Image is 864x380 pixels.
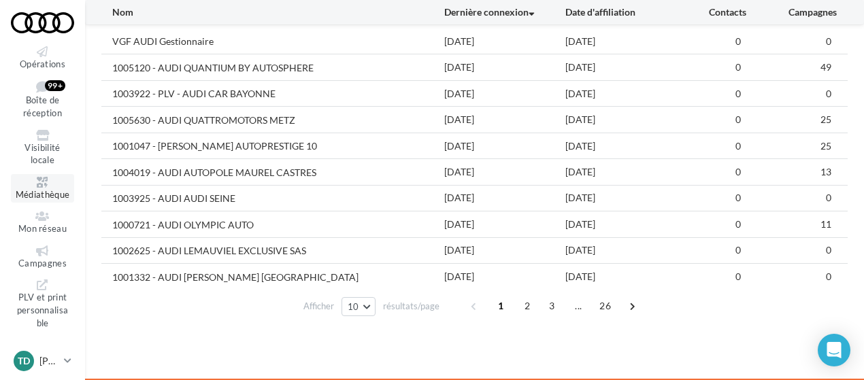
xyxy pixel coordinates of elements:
[23,95,62,119] span: Boîte de réception
[16,189,70,200] span: Médiathèque
[444,35,565,48] div: [DATE]
[24,142,60,166] span: Visibilité locale
[735,88,741,99] span: 0
[826,271,831,282] span: 0
[565,191,686,205] div: [DATE]
[735,114,741,125] span: 0
[565,218,686,231] div: [DATE]
[45,80,65,91] div: 99+
[565,5,686,19] div: Date d'affiliation
[112,166,316,179] div: 1004019 - AUDI AUTOPOLE MAUREL CASTRES
[11,348,74,374] a: TD [PERSON_NAME]
[444,61,565,74] div: [DATE]
[112,218,254,232] div: 1000721 - AUDI OLYMPIC AUTO
[20,58,65,69] span: Opérations
[567,295,589,317] span: ...
[746,5,837,19] div: Campagnes
[112,139,317,153] div: 1001047 - [PERSON_NAME] AUTOPRESTIGE 10
[444,139,565,153] div: [DATE]
[383,300,439,313] span: résultats/page
[826,192,831,203] span: 0
[735,61,741,73] span: 0
[11,174,74,203] a: Médiathèque
[17,292,69,328] span: PLV et print personnalisable
[11,127,74,169] a: Visibilité locale
[820,140,831,152] span: 25
[11,44,74,73] a: Opérations
[112,244,306,258] div: 1002625 - AUDI LEMAUVIEL EXCLUSIVE SAS
[444,165,565,179] div: [DATE]
[735,35,741,47] span: 0
[348,301,359,312] span: 10
[444,113,565,126] div: [DATE]
[735,271,741,282] span: 0
[565,165,686,179] div: [DATE]
[818,334,850,366] div: Open Intercom Messenger
[112,87,276,101] div: 1003922 - PLV - AUDI CAR BAYONNE
[541,295,563,317] span: 3
[11,277,74,331] a: PLV et print personnalisable
[303,300,334,313] span: Afficher
[565,139,686,153] div: [DATE]
[444,87,565,101] div: [DATE]
[820,61,831,73] span: 49
[565,113,686,126] div: [DATE]
[820,166,831,177] span: 13
[565,243,686,257] div: [DATE]
[516,295,538,317] span: 2
[826,244,831,256] span: 0
[444,243,565,257] div: [DATE]
[735,140,741,152] span: 0
[18,223,67,234] span: Mon réseau
[342,297,376,316] button: 10
[112,5,444,19] div: Nom
[11,243,74,272] a: Campagnes
[735,192,741,203] span: 0
[594,295,616,317] span: 26
[444,5,565,19] div: Dernière connexion
[565,87,686,101] div: [DATE]
[11,77,74,121] a: Boîte de réception 99+
[112,192,235,205] div: 1003925 - AUDI AUDI SEINE
[444,191,565,205] div: [DATE]
[735,166,741,177] span: 0
[444,270,565,283] div: [DATE]
[11,208,74,237] a: Mon réseau
[490,295,512,317] span: 1
[112,114,295,127] div: 1005630 - AUDI QUATTROMOTORS METZ
[18,258,67,269] span: Campagnes
[112,35,214,48] div: VGF AUDI Gestionnaire
[565,35,686,48] div: [DATE]
[565,270,686,283] div: [DATE]
[826,88,831,99] span: 0
[112,61,314,75] div: 1005120 - AUDI QUANTIUM BY AUTOSPHERE
[820,114,831,125] span: 25
[565,61,686,74] div: [DATE]
[39,354,59,368] p: [PERSON_NAME]
[18,354,30,368] span: TD
[820,218,831,230] span: 11
[826,35,831,47] span: 0
[112,271,359,284] div: 1001332 - AUDI [PERSON_NAME] [GEOGRAPHIC_DATA]
[735,218,741,230] span: 0
[735,244,741,256] span: 0
[686,5,746,19] div: Contacts
[444,218,565,231] div: [DATE]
